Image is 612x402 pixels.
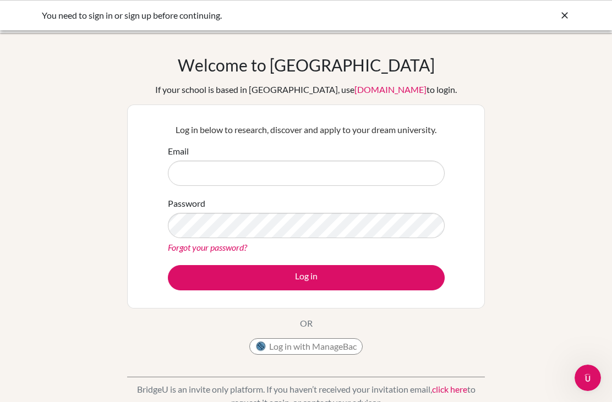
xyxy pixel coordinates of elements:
h1: Welcome to [GEOGRAPHIC_DATA] [178,55,435,75]
a: Forgot your password? [168,242,247,252]
label: Password [168,197,205,210]
label: Email [168,145,189,158]
button: Log in with ManageBac [249,338,363,355]
iframe: Intercom live chat [575,365,601,391]
p: Log in below to research, discover and apply to your dream university. [168,123,445,136]
a: click here [432,384,467,394]
button: Log in [168,265,445,290]
p: OR [300,317,313,330]
div: You need to sign in or sign up before continuing. [42,9,405,22]
div: If your school is based in [GEOGRAPHIC_DATA], use to login. [155,83,457,96]
a: [DOMAIN_NAME] [354,84,427,95]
